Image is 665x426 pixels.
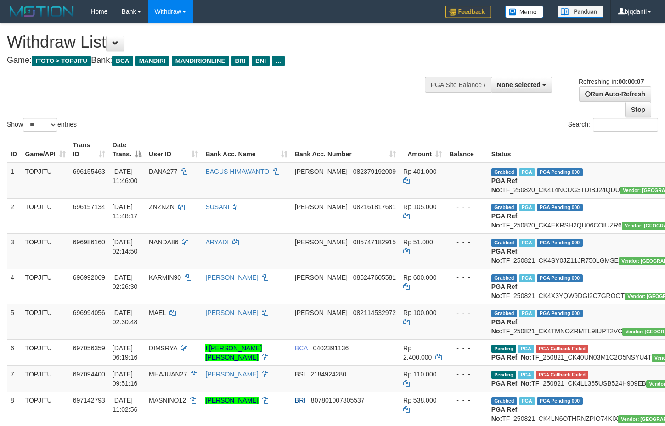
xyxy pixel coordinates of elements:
th: Bank Acc. Number: activate to sort column ascending [291,137,400,163]
a: [PERSON_NAME] [205,274,258,281]
span: PGA Pending [537,168,583,176]
span: Copy 082379192009 to clipboard [353,168,396,175]
span: PGA Pending [537,310,583,317]
td: 3 [7,233,22,269]
span: Marked by bjqwili [519,310,535,317]
span: 696992069 [73,274,105,281]
td: TOPJITU [22,163,69,199]
span: Rp 2.400.000 [403,344,432,361]
div: PGA Site Balance / [425,77,491,93]
span: Pending [491,371,516,379]
h4: Game: Bank: [7,56,434,65]
a: SUSANI [205,203,229,210]
span: [DATE] 09:51:16 [113,371,138,387]
span: MHAJUAN27 [149,371,187,378]
span: Grabbed [491,397,517,405]
span: Grabbed [491,204,517,211]
span: 696986160 [73,238,105,246]
span: ITOTO > TOPJITU [32,56,91,66]
a: I [PERSON_NAME] [PERSON_NAME] [205,344,262,361]
td: 6 [7,339,22,365]
th: Trans ID: activate to sort column ascending [69,137,109,163]
span: Grabbed [491,310,517,317]
td: 1 [7,163,22,199]
span: Marked by bjqdanil [519,397,535,405]
span: Rp 51.000 [403,238,433,246]
button: None selected [491,77,552,93]
div: - - - [449,308,484,317]
b: PGA Ref. No: [491,177,519,194]
strong: 00:00:07 [618,78,644,85]
b: PGA Ref. No: [491,248,519,264]
span: Marked by bjqwili [519,274,535,282]
th: Amount: activate to sort column ascending [400,137,445,163]
span: PGA Pending [537,204,583,211]
span: BNI [252,56,270,66]
span: [DATE] 11:02:56 [113,397,138,413]
a: [PERSON_NAME] [205,309,258,316]
span: [PERSON_NAME] [295,238,348,246]
b: PGA Ref. No: [491,212,519,229]
input: Search: [593,118,658,132]
div: - - - [449,396,484,405]
img: panduan.png [558,6,603,18]
td: 7 [7,365,22,392]
span: Copy 2184924280 to clipboard [310,371,346,378]
span: Grabbed [491,239,517,247]
select: Showentries [23,118,57,132]
span: PGA Error [536,345,588,353]
span: MAEL [149,309,166,316]
div: - - - [449,273,484,282]
span: Rp 600.000 [403,274,436,281]
span: PGA Error [536,371,588,379]
span: Grabbed [491,168,517,176]
span: 696157134 [73,203,105,210]
a: Stop [625,102,651,117]
div: - - - [449,343,484,353]
span: ... [272,56,284,66]
span: Copy 0402391136 to clipboard [313,344,349,352]
span: BCA [295,344,308,352]
img: MOTION_logo.png [7,5,77,18]
span: 696994056 [73,309,105,316]
span: ZNZNZN [149,203,175,210]
span: [PERSON_NAME] [295,274,348,281]
th: Date Trans.: activate to sort column descending [109,137,145,163]
span: [PERSON_NAME] [295,168,348,175]
td: 4 [7,269,22,304]
span: MANDIRI [135,56,169,66]
span: Refreshing in: [579,78,644,85]
span: Rp 401.000 [403,168,436,175]
td: TOPJITU [22,198,69,233]
img: Feedback.jpg [445,6,491,18]
a: [PERSON_NAME] [205,397,258,404]
span: Copy 085247605581 to clipboard [353,274,396,281]
a: BAGUS HIMAWANTO [205,168,269,175]
th: Balance [445,137,488,163]
span: Marked by bjqwili [518,345,534,353]
span: Rp 100.000 [403,309,436,316]
span: 696155463 [73,168,105,175]
span: Marked by bjqwili [519,239,535,247]
span: Pending [491,345,516,353]
td: 2 [7,198,22,233]
span: [DATE] 02:30:48 [113,309,138,326]
span: Marked by bjqdanil [519,204,535,211]
span: [DATE] 11:48:17 [113,203,138,220]
span: None selected [497,81,541,89]
span: [PERSON_NAME] [295,309,348,316]
span: Marked by bjqdanil [519,168,535,176]
span: PGA Pending [537,397,583,405]
label: Search: [568,118,658,132]
a: Run Auto-Refresh [579,86,651,102]
span: [PERSON_NAME] [295,203,348,210]
td: TOPJITU [22,365,69,392]
a: [PERSON_NAME] [205,371,258,378]
span: BSI [295,371,305,378]
span: 697142793 [73,397,105,404]
div: - - - [449,238,484,247]
span: Grabbed [491,274,517,282]
span: Rp 110.000 [403,371,436,378]
span: [DATE] 06:19:16 [113,344,138,361]
span: Rp 538.000 [403,397,436,404]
